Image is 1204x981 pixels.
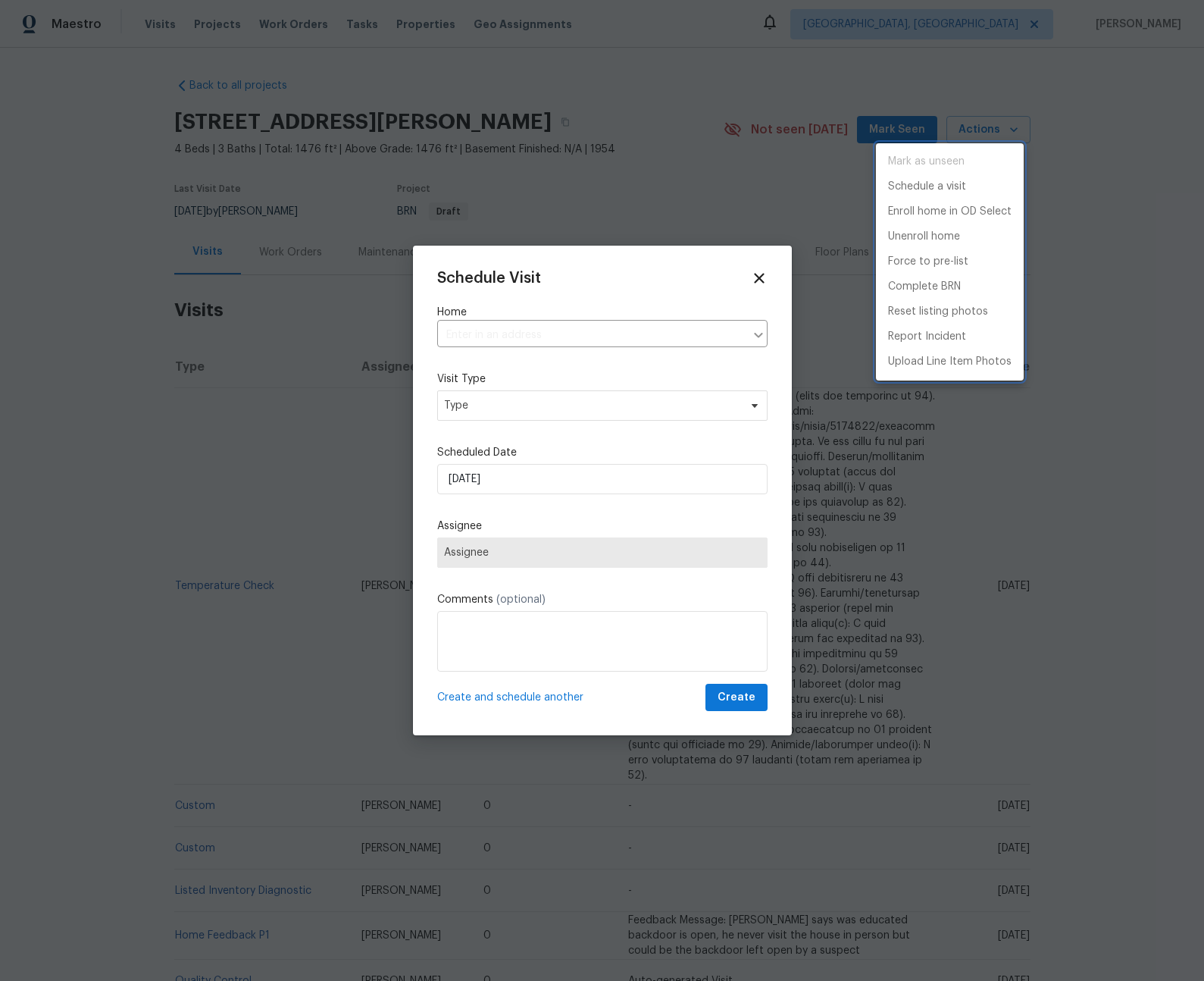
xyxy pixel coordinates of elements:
[888,229,960,245] p: Unenroll home
[888,329,966,345] p: Report Incident
[888,304,988,320] p: Reset listing photos
[888,254,968,270] p: Force to pre-list
[888,279,961,295] p: Complete BRN
[888,204,1012,220] p: Enroll home in OD Select
[888,354,1012,370] p: Upload Line Item Photos
[888,179,966,195] p: Schedule a visit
